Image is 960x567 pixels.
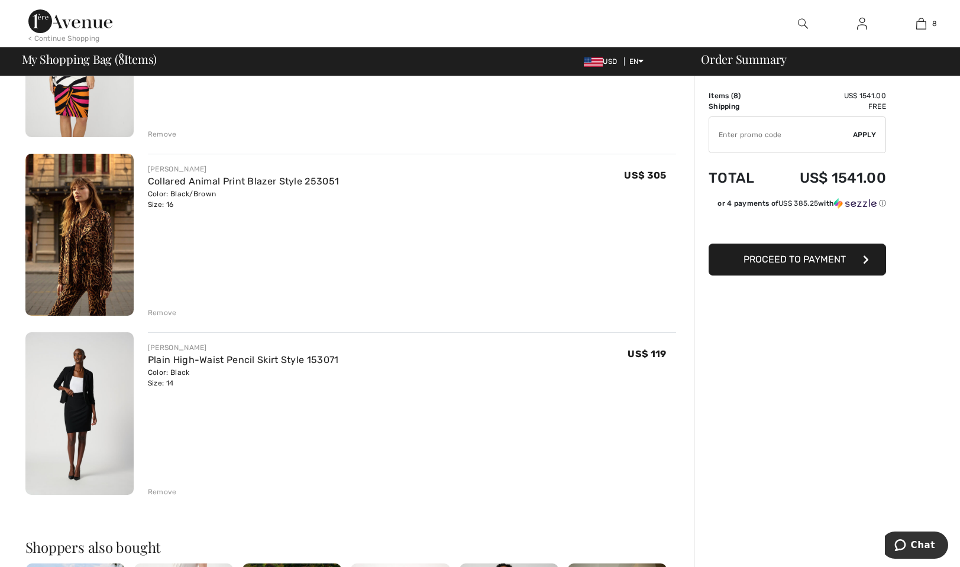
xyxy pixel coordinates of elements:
div: Remove [148,307,177,318]
img: US Dollar [584,57,603,67]
span: US$ 305 [624,170,666,181]
img: search the website [798,17,808,31]
a: Collared Animal Print Blazer Style 253051 [148,176,339,187]
span: EN [629,57,644,66]
div: or 4 payments of with [717,198,886,209]
h2: Shoppers also bought [25,540,676,554]
td: Items ( ) [709,90,770,101]
td: Free [770,101,886,112]
span: 8 [932,18,937,29]
span: Apply [853,129,877,140]
span: US$ 385.25 [778,199,818,208]
img: Plain High-Waist Pencil Skirt Style 153071 [25,332,134,495]
img: My Info [857,17,867,31]
div: Remove [148,487,177,497]
div: < Continue Shopping [28,33,100,44]
div: Color: Black Size: 14 [148,367,339,388]
img: My Bag [916,17,926,31]
span: 8 [733,92,738,100]
div: Order Summary [687,53,953,65]
img: 1ère Avenue [28,9,112,33]
a: Sign In [848,17,877,31]
img: Sezzle [834,198,877,209]
iframe: PayPal-paypal [709,213,886,239]
td: Shipping [709,101,770,112]
td: Total [709,158,770,198]
div: [PERSON_NAME] [148,342,339,353]
a: 8 [892,17,950,31]
span: My Shopping Bag ( Items) [22,53,157,65]
div: Remove [148,129,177,140]
img: Collared Animal Print Blazer Style 253051 [25,154,134,316]
button: Proceed to Payment [709,244,886,276]
span: 8 [118,50,124,66]
div: [PERSON_NAME] [148,164,339,174]
span: US$ 119 [628,348,666,359]
iframe: Opens a widget where you can chat to one of our agents [885,532,948,561]
span: USD [584,57,622,66]
span: Proceed to Payment [744,254,846,265]
a: Plain High-Waist Pencil Skirt Style 153071 [148,354,339,365]
input: Promo code [709,117,853,153]
td: US$ 1541.00 [770,90,886,101]
div: or 4 payments ofUS$ 385.25withSezzle Click to learn more about Sezzle [709,198,886,213]
td: US$ 1541.00 [770,158,886,198]
div: Color: Black/Brown Size: 16 [148,189,339,210]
